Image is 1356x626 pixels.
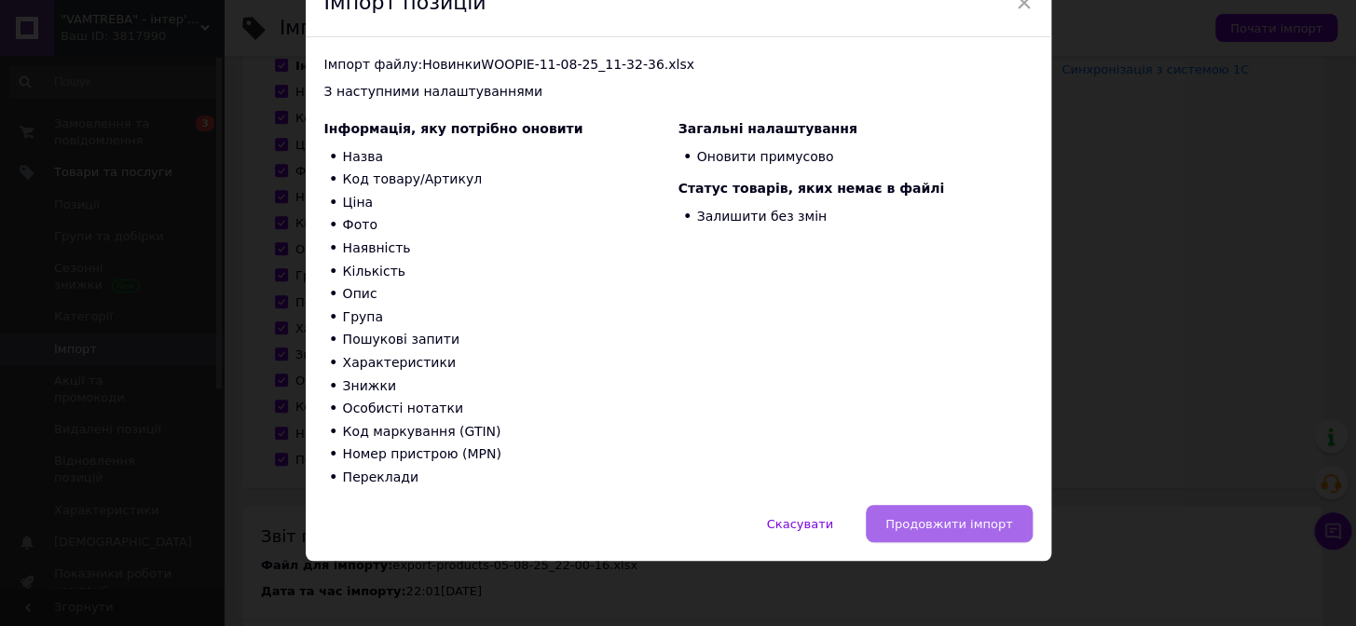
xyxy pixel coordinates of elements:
span: Скасувати [767,517,833,531]
li: Код маркування (GTIN) [324,420,678,443]
li: Пошукові запити [324,329,678,352]
li: Знижки [324,374,678,398]
li: Опис [324,283,678,306]
li: Номер пристрою (MPN) [324,443,678,467]
li: Переклади [324,466,678,489]
li: Оновити примусово [678,145,1033,169]
li: Характеристики [324,351,678,374]
li: Група [324,306,678,329]
li: Кількість [324,260,678,283]
li: Назва [324,145,678,169]
li: Код товару/Артикул [324,169,678,192]
li: Ціна [324,191,678,214]
li: Фото [324,214,678,238]
button: Продовжити імпорт [866,505,1033,542]
li: Наявність [324,237,678,260]
span: Продовжити імпорт [885,517,1013,531]
span: Інформація, яку потрібно оновити [324,121,583,136]
li: Особисті нотатки [324,398,678,421]
button: Скасувати [747,505,853,542]
li: Залишити без змін [678,205,1033,228]
span: Статус товарів, яких немає в файлі [678,181,945,196]
span: Загальні налаштування [678,121,857,136]
div: З наступними налаштуваннями [324,83,1033,102]
div: Імпорт файлу: НовинкиWOOPIE-11-08-25_11-32-36.xlsx [324,56,1033,75]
